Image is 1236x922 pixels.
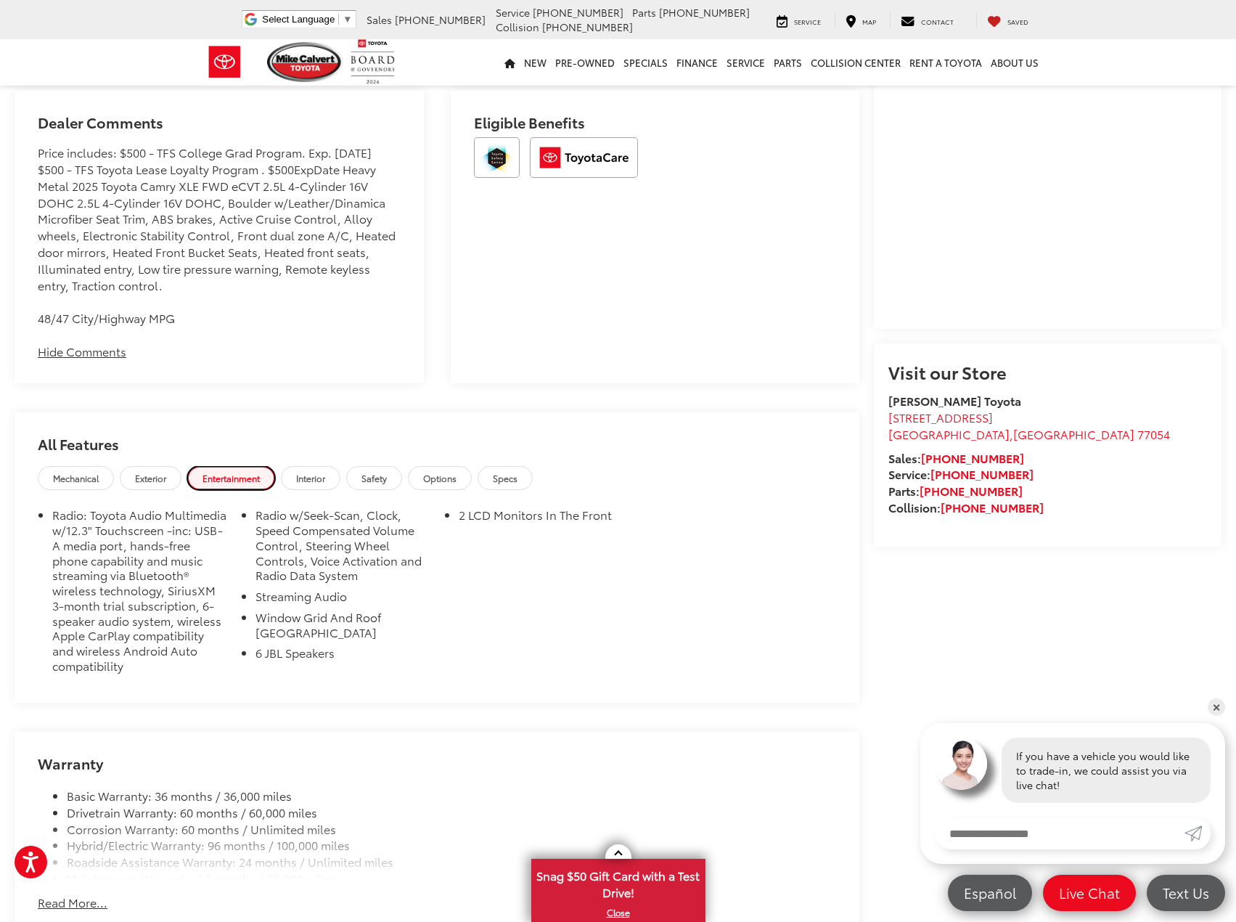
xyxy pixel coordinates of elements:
[619,39,672,86] a: Specials
[888,409,1170,442] a: [STREET_ADDRESS] [GEOGRAPHIC_DATA],[GEOGRAPHIC_DATA] 77054
[935,817,1184,849] input: Enter your message
[921,17,954,26] span: Contact
[262,14,335,25] span: Select Language
[520,39,551,86] a: New
[986,39,1043,86] a: About Us
[38,343,126,360] button: Hide Comments
[255,645,430,666] li: 6 JBL Speakers
[542,20,633,34] span: [PHONE_NUMBER]
[52,507,226,680] li: Radio: Toyota Audio Multimedia w/12.3" Touchscreen -inc: USB-A media port, hands-free phone capab...
[766,13,832,28] a: Service
[1052,884,1127,902] span: Live Chat
[493,472,517,484] span: Specs
[551,39,619,86] a: Pre-Owned
[262,14,352,25] a: Select Language​
[1137,425,1170,442] span: 77054
[632,5,656,20] span: Parts
[296,472,325,484] span: Interior
[806,39,905,86] a: Collision Center
[395,12,486,27] span: [PHONE_NUMBER]
[722,39,769,86] a: Service
[67,821,836,838] li: Corrosion Warranty: 60 months / Unlimited miles
[957,884,1023,902] span: Español
[496,20,539,34] span: Collision
[888,465,1034,482] strong: Service:
[500,39,520,86] a: Home
[343,14,352,25] span: ▼
[659,5,750,20] span: [PHONE_NUMBER]
[15,412,859,466] h2: All Features
[67,804,836,821] li: Drivetrain Warranty: 60 months / 60,000 miles
[267,42,344,82] img: Mike Calvert Toyota
[948,875,1032,911] a: Español
[1002,738,1211,803] div: If you have a vehicle you would like to trade-in, we could assist you via live chat!
[888,409,993,425] span: [STREET_ADDRESS]
[835,13,887,28] a: Map
[888,425,1170,442] span: ,
[794,17,821,26] span: Service
[930,465,1034,482] a: [PHONE_NUMBER]
[920,482,1023,499] a: [PHONE_NUMBER]
[888,482,1023,499] strong: Parts:
[474,114,836,137] h2: Eligible Benefits
[888,362,1207,381] h2: Visit our Store
[38,894,107,911] button: Read More...
[935,738,987,790] img: Agent profile photo
[197,38,252,86] img: Toyota
[862,17,876,26] span: Map
[1013,425,1134,442] span: [GEOGRAPHIC_DATA]
[474,137,520,178] img: Toyota Safety Sense Mike Calvert Toyota Houston TX
[888,425,1010,442] span: [GEOGRAPHIC_DATA]
[888,449,1024,466] strong: Sales:
[38,144,400,327] div: Price includes: $500 - TFS College Grad Program. Exp. [DATE] $500 - TFS Toyota Lease Loyalty Prog...
[255,507,430,589] li: Radio w/Seek-Scan, Clock, Speed Compensated Volume Control, Steering Wheel Controls, Voice Activa...
[888,392,1021,409] strong: [PERSON_NAME] Toyota
[1007,17,1028,26] span: Saved
[888,499,1044,515] strong: Collision:
[67,788,836,804] li: Basic Warranty: 36 months / 36,000 miles
[338,14,339,25] span: ​
[53,472,99,484] span: Mechanical
[672,39,722,86] a: Finance
[890,13,965,28] a: Contact
[1184,817,1211,849] a: Submit
[769,39,806,86] a: Parts
[921,449,1024,466] a: [PHONE_NUMBER]
[459,507,633,529] li: 2 LCD Monitors In The Front
[976,13,1039,28] a: My Saved Vehicles
[533,860,704,905] span: Snag $50 Gift Card with a Test Drive!
[38,114,400,144] h2: Dealer Comments
[1043,875,1136,911] a: Live Chat
[905,39,986,86] a: Rent a Toyota
[255,589,430,610] li: Streaming Audio
[361,472,387,484] span: Safety
[1155,884,1216,902] span: Text Us
[496,5,530,20] span: Service
[1147,875,1225,911] a: Text Us
[38,755,836,771] h2: Warranty
[367,12,392,27] span: Sales
[533,5,623,20] span: [PHONE_NUMBER]
[530,137,638,178] img: ToyotaCare Mike Calvert Toyota Houston TX
[135,472,166,484] span: Exterior
[941,499,1044,515] a: [PHONE_NUMBER]
[255,610,430,646] li: Window Grid And Roof [GEOGRAPHIC_DATA]
[423,472,457,484] span: Options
